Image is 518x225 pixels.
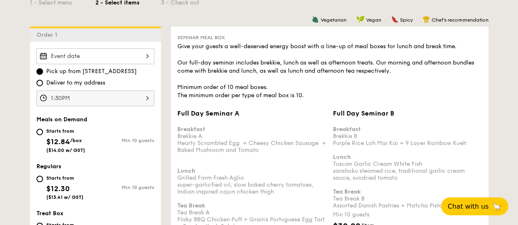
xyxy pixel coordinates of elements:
b: Breakfast [177,126,205,133]
img: icon-vegan.f8ff3823.svg [356,16,364,23]
input: Starts from$12.84/box($14.00 w/ GST)Min 10 guests [36,129,43,135]
span: Spicy [400,17,413,23]
span: Vegan [366,17,381,23]
span: Pick up from [STREET_ADDRESS] [46,67,137,76]
span: $12.84 [46,137,70,146]
span: Full Day Seminar A [177,109,239,117]
div: Give your guests a well-deserved energy boost with a line-up of meal boxes for lunch and break ti... [177,42,482,100]
div: Starts from [46,128,85,134]
span: Order 1 [36,31,61,38]
button: Chat with us🦙 [441,197,508,215]
div: Min 10 guests [95,138,154,143]
span: Seminar Meal Box [177,35,225,40]
input: Pick up from [STREET_ADDRESS] [36,68,43,75]
b: Tea Break [333,188,361,195]
span: ($13.41 w/ GST) [46,194,84,200]
input: Deliver to my address [36,80,43,86]
span: Vegetarian [321,17,346,23]
span: Meals on Demand [36,116,87,123]
img: icon-vegetarian.fe4039eb.svg [312,16,319,23]
input: Starts from$12.30($13.41 w/ GST)Min 10 guests [36,176,43,182]
span: ($14.00 w/ GST) [46,147,85,153]
span: Chat with us [448,203,489,210]
span: Deliver to my address [46,79,105,87]
b: Lunch [177,167,195,174]
div: Min 10 guests [333,211,482,219]
b: Lunch [333,154,351,160]
div: Min 10 guests [95,185,154,190]
span: 🦙 [492,202,502,211]
span: Chef's recommendation [432,17,489,23]
span: $12.30 [46,184,70,193]
span: Treat Box [36,210,63,217]
img: icon-chef-hat.a58ddaea.svg [423,16,430,23]
span: Regulars [36,163,61,170]
span: /box [70,138,82,143]
input: Event date [36,48,154,64]
div: Brekkie B Purple Rice Loh Mai Kai + 9 Layer Rainbow Kueh Tuscan Garlic Cream White Fish sanshoku ... [333,119,482,209]
b: Tea Break [177,202,205,209]
b: Breakfast [333,126,361,133]
input: Event time [36,90,154,106]
span: Full Day Seminar B [333,109,394,117]
div: Starts from [46,175,84,181]
img: icon-spicy.37a8142b.svg [391,16,398,23]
